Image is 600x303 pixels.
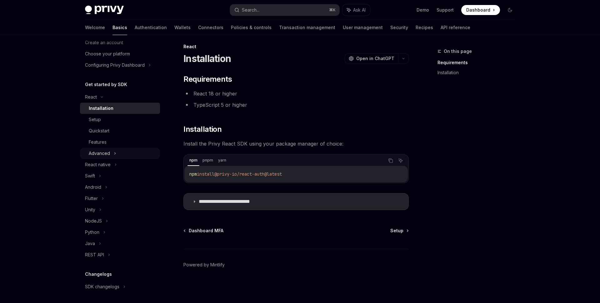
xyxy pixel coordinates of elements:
button: Ask AI [342,4,370,16]
div: Python [85,229,99,236]
button: Search...⌘K [230,4,339,16]
span: Dashboard MFA [189,228,223,234]
a: Features [80,136,160,148]
a: Welcome [85,20,105,35]
div: Features [89,138,107,146]
span: Requirements [183,74,232,84]
span: Open in ChatGPT [356,55,394,62]
div: REST API [85,251,104,259]
li: TypeScript 5 or higher [183,100,409,109]
a: Recipes [416,20,433,35]
h5: Changelogs [85,270,112,278]
a: Authentication [135,20,167,35]
div: SDK changelogs [85,283,119,290]
img: dark logo [85,6,124,14]
span: ⌘ K [329,8,336,13]
span: @privy-io/react-auth@latest [214,171,282,177]
a: Dashboard MFA [184,228,223,234]
button: Open in ChatGPT [345,53,398,64]
a: Installation [80,103,160,114]
button: Copy the contents from the code block [387,157,395,165]
a: Setup [80,114,160,125]
li: React 18 or higher [183,89,409,98]
a: Transaction management [279,20,335,35]
span: Installation [183,124,222,134]
h5: Get started by SDK [85,81,127,88]
span: Install the Privy React SDK using your package manager of choice: [183,139,409,148]
div: yarn [216,157,228,164]
div: NodeJS [85,217,102,225]
div: Quickstart [89,127,109,135]
span: npm [189,171,197,177]
a: Support [437,7,454,13]
div: Swift [85,172,95,180]
div: npm [187,157,199,164]
button: Toggle dark mode [505,5,515,15]
a: Setup [390,228,408,234]
div: Flutter [85,195,98,202]
a: Powered by Mintlify [183,262,225,268]
div: Search... [242,6,259,14]
div: Unity [85,206,95,213]
div: React [183,44,409,50]
div: Advanced [89,150,110,157]
div: React native [85,161,111,168]
span: On this page [444,48,472,55]
a: API reference [441,20,470,35]
div: Android [85,183,101,191]
a: Basics [112,20,127,35]
a: Wallets [174,20,191,35]
span: Dashboard [466,7,490,13]
div: Choose your platform [85,50,130,58]
a: Security [390,20,408,35]
span: Ask AI [353,7,366,13]
button: Ask AI [397,157,405,165]
div: Configuring Privy Dashboard [85,61,145,69]
div: Setup [89,116,101,123]
a: Connectors [198,20,223,35]
a: Quickstart [80,125,160,136]
a: Installation [437,68,520,78]
div: React [85,93,97,101]
span: Setup [390,228,403,234]
a: User management [343,20,383,35]
div: Installation [89,105,113,112]
div: Java [85,240,95,247]
a: Policies & controls [231,20,272,35]
a: Demo [417,7,429,13]
a: Requirements [437,58,520,68]
h1: Installation [183,53,231,64]
a: Choose your platform [80,48,160,59]
span: install [197,171,214,177]
div: pnpm [201,157,215,164]
a: Dashboard [461,5,500,15]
